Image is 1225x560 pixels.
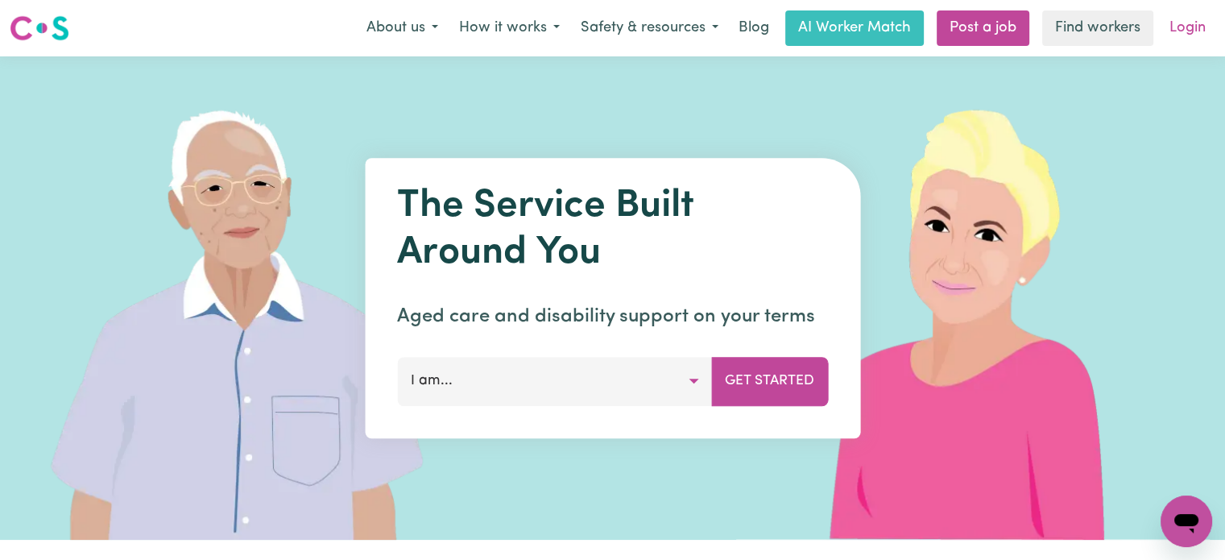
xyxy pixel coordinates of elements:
[1160,10,1215,46] a: Login
[1161,496,1212,547] iframe: Button to launch messaging window
[711,357,828,405] button: Get Started
[10,14,69,43] img: Careseekers logo
[729,10,779,46] a: Blog
[397,184,828,276] h1: The Service Built Around You
[356,11,449,45] button: About us
[1042,10,1153,46] a: Find workers
[937,10,1029,46] a: Post a job
[397,302,828,331] p: Aged care and disability support on your terms
[785,10,924,46] a: AI Worker Match
[397,357,712,405] button: I am...
[10,10,69,47] a: Careseekers logo
[449,11,570,45] button: How it works
[570,11,729,45] button: Safety & resources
